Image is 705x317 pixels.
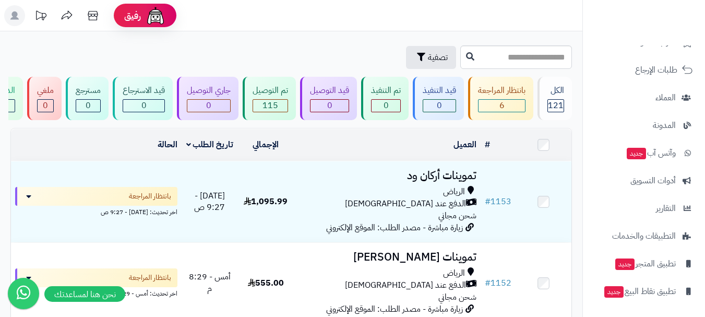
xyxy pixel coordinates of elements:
[589,57,699,83] a: طلبات الإرجاع
[244,195,288,208] span: 1,095.99
[141,99,147,112] span: 0
[123,85,165,97] div: قيد الاسترجاع
[326,221,463,234] span: زيارة مباشرة - مصدر الطلب: الموقع الإلكتروني
[423,85,456,97] div: قيد التنفيذ
[327,99,332,112] span: 0
[406,46,456,69] button: تصفية
[15,206,177,217] div: اخر تحديث: [DATE] - 9:27 ص
[589,140,699,166] a: وآتس آبجديد
[411,77,466,120] a: قيد التنفيذ 0
[589,113,699,138] a: المدونة
[589,251,699,276] a: تطبيق المتجرجديد
[37,85,54,97] div: ملغي
[443,186,465,198] span: الرياض
[653,118,676,133] span: المدونة
[615,259,635,270] span: جديد
[262,99,278,112] span: 115
[298,251,476,263] h3: تموينات [PERSON_NAME]
[614,256,676,271] span: تطبيق المتجر
[589,85,699,110] a: العملاء
[423,100,456,112] div: 0
[38,100,53,112] div: 0
[612,229,676,243] span: التطبيقات والخدمات
[626,146,676,160] span: وآتس آب
[111,77,175,120] a: قيد الاسترجاع 0
[253,138,279,151] a: الإجمالي
[437,99,442,112] span: 0
[589,168,699,193] a: أدوات التسويق
[485,195,511,208] a: #1153
[635,63,677,77] span: طلبات الإرجاع
[64,77,111,120] a: مسترجع 0
[499,99,505,112] span: 6
[187,85,231,97] div: جاري التوصيل
[345,198,466,210] span: الدفع عند [DEMOGRAPHIC_DATA]
[123,100,164,112] div: 0
[248,277,284,289] span: 555.00
[479,100,525,112] div: 6
[371,85,401,97] div: تم التنفيذ
[28,5,54,29] a: تحديثات المنصة
[345,279,466,291] span: الدفع عند [DEMOGRAPHIC_DATA]
[589,196,699,221] a: التقارير
[129,191,171,202] span: بانتظار المراجعة
[384,99,389,112] span: 0
[206,99,211,112] span: 0
[589,279,699,304] a: تطبيق نقاط البيعجديد
[428,51,448,64] span: تصفية
[443,267,465,279] span: الرياض
[298,170,476,182] h3: تموينات أركان ود
[310,100,349,112] div: 0
[43,99,48,112] span: 0
[76,85,101,97] div: مسترجع
[438,291,476,303] span: شحن مجاني
[603,284,676,299] span: تطبيق نقاط البيع
[298,77,359,120] a: قيد التوصيل 0
[86,99,91,112] span: 0
[124,9,141,22] span: رفيق
[453,138,476,151] a: العميل
[194,190,225,214] span: [DATE] - 9:27 ص
[485,138,490,151] a: #
[372,100,400,112] div: 0
[627,148,646,159] span: جديد
[478,85,525,97] div: بانتظار المراجعة
[535,77,574,120] a: الكل121
[76,100,100,112] div: 0
[604,286,624,298] span: جديد
[485,277,511,289] a: #1152
[655,90,676,105] span: العملاء
[175,77,241,120] a: جاري التوصيل 0
[485,277,491,289] span: #
[310,85,349,97] div: قيد التوصيل
[466,77,535,120] a: بانتظار المراجعة 6
[186,138,234,151] a: تاريخ الطلب
[241,77,298,120] a: تم التوصيل 115
[326,303,463,315] span: زيارة مباشرة - مصدر الطلب: الموقع الإلكتروني
[485,195,491,208] span: #
[589,224,699,249] a: التطبيقات والخدمات
[158,138,177,151] a: الحالة
[547,85,564,97] div: الكل
[630,173,676,188] span: أدوات التسويق
[25,77,64,120] a: ملغي 0
[359,77,411,120] a: تم التنفيذ 0
[253,100,288,112] div: 115
[129,273,171,283] span: بانتظار المراجعة
[189,271,231,295] span: أمس - 8:29 م
[438,209,476,222] span: شحن مجاني
[656,201,676,216] span: التقارير
[187,100,230,112] div: 0
[253,85,288,97] div: تم التوصيل
[548,99,564,112] span: 121
[145,5,166,26] img: ai-face.png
